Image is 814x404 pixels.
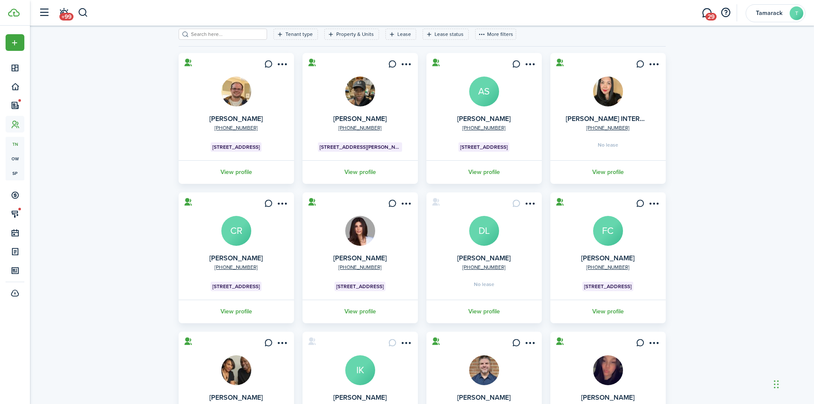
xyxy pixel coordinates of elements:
div: Drag [774,372,779,397]
span: [STREET_ADDRESS] [212,143,260,151]
button: Open menu [647,199,661,211]
a: IK [345,355,375,385]
a: [PHONE_NUMBER] [338,263,382,271]
a: [PHONE_NUMBER] [215,124,258,132]
span: +99 [59,13,73,21]
button: Open menu [6,34,24,51]
img: amanti burgess [345,77,375,106]
button: Open menu [275,60,289,71]
button: Open menu [399,60,413,71]
button: Open menu [523,199,537,211]
a: [PERSON_NAME] [581,253,635,263]
img: Frank Jenkins [221,355,251,385]
a: [PERSON_NAME] [581,392,635,402]
a: View profile [177,300,295,323]
filter-tag: Open filter [324,29,379,40]
a: CR [221,216,251,246]
a: [PHONE_NUMBER] [215,263,258,271]
span: [STREET_ADDRESS] [460,143,508,151]
filter-tag-label: Lease [397,30,411,38]
span: 29 [705,13,717,21]
a: [PERSON_NAME] [457,114,511,124]
span: [STREET_ADDRESS] [584,283,632,290]
button: More filters [475,29,516,40]
span: Tamarack [752,10,786,16]
button: Open menu [647,339,661,350]
a: [PERSON_NAME] INTERNATIONAL [566,114,673,124]
a: [PHONE_NUMBER] [462,263,505,271]
a: [PHONE_NUMBER] [462,124,505,132]
button: Open menu [399,199,413,211]
a: [PERSON_NAME] [457,253,511,263]
button: Open sidebar [36,5,52,21]
a: View profile [549,300,667,323]
avatar-text: T [790,6,803,20]
filter-tag-label: Lease status [435,30,464,38]
img: TenantCloud [8,9,20,17]
a: FC [593,216,623,246]
button: Open menu [275,199,289,211]
img: Allen Ray [221,77,251,106]
button: Search [78,6,88,20]
a: Messaging [699,2,715,24]
a: [PERSON_NAME] [333,392,387,402]
a: [PERSON_NAME] [333,253,387,263]
button: Open menu [523,339,537,350]
filter-tag-label: Tenant type [285,30,313,38]
a: [PERSON_NAME] [209,114,263,124]
input: Search here... [189,30,264,38]
a: [PHONE_NUMBER] [338,124,382,132]
img: Jenna Holik [593,355,623,385]
span: No lease [474,282,494,287]
a: View profile [177,160,295,184]
filter-tag: Open filter [273,29,318,40]
a: View profile [425,300,543,323]
span: No lease [598,142,618,147]
button: Open menu [523,60,537,71]
avatar-text: AS [469,77,499,106]
a: View profile [301,160,419,184]
filter-tag-label: Property & Units [336,30,374,38]
a: View profile [301,300,419,323]
iframe: Chat Widget [771,363,814,404]
a: [PERSON_NAME] [209,392,263,402]
a: View profile [549,160,667,184]
a: DL [469,216,499,246]
img: Jason Bell [469,355,499,385]
a: [PERSON_NAME] [333,114,387,124]
a: [PHONE_NUMBER] [586,124,629,132]
a: [PHONE_NUMBER] [586,263,629,271]
a: [PERSON_NAME] [457,392,511,402]
span: [STREET_ADDRESS][PERSON_NAME] [320,143,400,151]
button: Open menu [647,60,661,71]
button: Open resource center [718,6,733,20]
a: tn [6,137,24,151]
a: Notifications [56,2,72,24]
img: Dalya Omar [345,216,375,246]
filter-tag: Open filter [385,29,416,40]
a: View profile [425,160,543,184]
button: Open menu [399,339,413,350]
span: [STREET_ADDRESS] [336,283,384,290]
filter-tag: Open filter [423,29,469,40]
span: [STREET_ADDRESS] [212,283,260,290]
img: BAILY INTERNATIONAL [593,77,623,106]
a: ow [6,151,24,166]
a: [PERSON_NAME] [209,253,263,263]
a: sp [6,166,24,180]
